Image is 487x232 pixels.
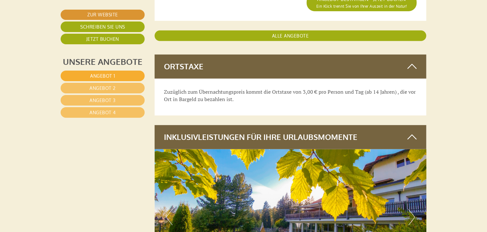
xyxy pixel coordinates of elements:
div: Berghotel Zum Zirm [10,19,105,24]
span: Angebot 2 [90,85,116,91]
button: Senden [215,170,253,180]
button: Next [408,209,415,225]
small: 12:10 [10,31,105,36]
div: Unsere Angebote [61,56,145,67]
button: Previous [166,209,173,225]
span: Angebot 4 [90,110,116,115]
a: ALLE ANGEBOTE [155,30,427,41]
div: Ortstaxe [155,55,427,78]
span: Ein Klick trennt Sie von Ihrer Auszeit in der Natur! [316,4,407,9]
div: Guten Tag, wie können wir Ihnen helfen? [5,18,108,37]
p: Zuzüglich zum Übernachtungspreis kommt die Ortstaxe von 3,00 € pro Person und Tag (ab 14 Jahren) ... [164,88,417,103]
a: Zur Website [61,10,145,20]
a: Jetzt buchen [61,34,145,44]
div: [DATE] [115,5,138,16]
div: Inklusivleistungen für Ihre Urlaubsmomente [155,125,427,149]
span: Angebot 3 [90,98,116,103]
a: Schreiben Sie uns [61,21,145,32]
span: Angebot 1 [90,73,115,79]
